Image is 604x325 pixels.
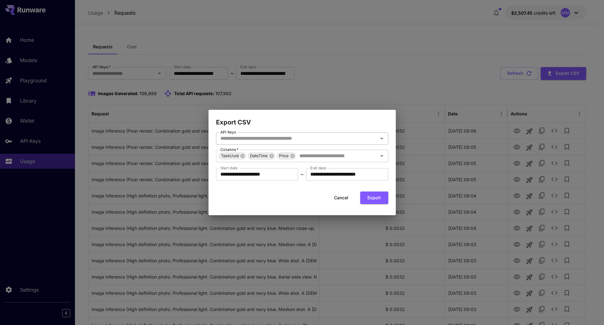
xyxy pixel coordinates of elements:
[277,152,291,159] span: Price
[248,152,270,159] span: DateTime
[209,110,396,127] h2: Export CSV
[220,147,238,152] label: Columns
[219,152,246,160] div: TaskUuid
[219,152,241,159] span: TaskUuid
[220,129,236,135] label: API Keys
[277,152,296,160] div: Price
[327,192,355,204] button: Cancel
[248,152,275,160] div: DateTime
[377,134,386,143] button: Open
[377,152,386,160] button: Open
[310,165,326,171] label: End date
[300,171,304,178] p: ~
[220,165,238,171] label: Start date
[360,192,388,204] button: Export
